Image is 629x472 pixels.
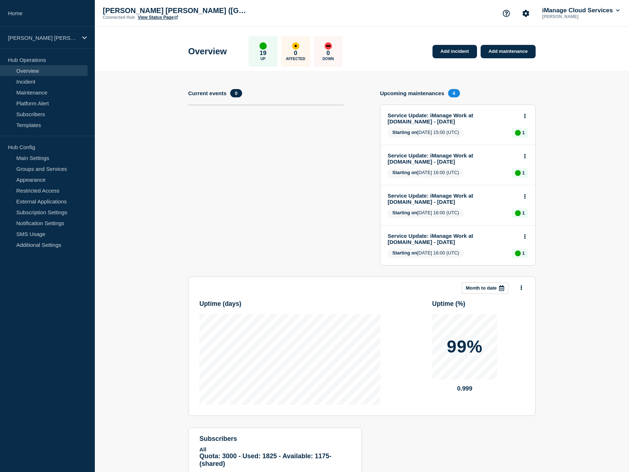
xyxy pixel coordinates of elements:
a: Add maintenance [481,45,536,58]
h4: subscribers [199,435,351,443]
div: up [515,170,521,176]
span: Starting on [392,130,417,135]
span: [DATE] 16:00 (UTC) [388,168,464,178]
h3: Uptime ( % ) [432,300,524,308]
span: [DATE] 16:00 (UTC) [388,249,464,258]
p: 0.999 [432,385,497,392]
span: [DATE] 16:00 (UTC) [388,208,464,218]
div: up [515,210,521,216]
button: iManage Cloud Services [541,7,621,14]
p: 0 [326,50,330,57]
p: Affected [286,57,305,61]
p: 1 [522,250,525,256]
p: Month to date [466,285,497,291]
button: Account settings [518,6,533,21]
p: 99% [447,338,482,355]
span: 4 [448,89,460,97]
p: Down [322,57,334,61]
div: up [515,250,521,256]
p: All [199,446,351,452]
p: Connected Hub [103,15,135,20]
a: View Status Page [138,15,178,20]
div: up [515,130,521,136]
p: [PERSON_NAME] [PERSON_NAME] ([GEOGRAPHIC_DATA]) LLP (PROD) (e-3415) [8,35,77,41]
a: Service Update: iManage Work at [DOMAIN_NAME] - [DATE] [388,233,518,245]
a: Service Update: iManage Work at [DOMAIN_NAME] - [DATE] [388,112,518,125]
button: Support [499,6,514,21]
span: Starting on [392,250,417,256]
a: Add incident [432,45,477,58]
h3: Uptime ( days ) [199,300,380,308]
a: Service Update: iManage Work at [DOMAIN_NAME] - [DATE] [388,193,518,205]
span: [DATE] 15:00 (UTC) [388,128,464,138]
h4: Current events [188,90,227,96]
h1: Overview [188,46,227,56]
span: 0 [230,89,242,97]
div: up [259,42,267,50]
p: 0 [294,50,297,57]
span: Quota: 3000 - Used: 1825 - Available: 1175 - (shared) [199,452,332,467]
p: 19 [259,50,266,57]
div: affected [292,42,299,50]
p: 1 [522,170,525,176]
div: down [325,42,332,50]
button: Month to date [462,282,508,294]
a: Service Update: iManage Work at [DOMAIN_NAME] - [DATE] [388,152,518,165]
span: Starting on [392,210,417,215]
p: 1 [522,210,525,216]
p: [PERSON_NAME] [541,14,616,19]
p: [PERSON_NAME] [PERSON_NAME] ([GEOGRAPHIC_DATA]) LLP (PROD) (e-3415) [103,7,248,15]
p: Up [261,57,266,61]
p: 1 [522,130,525,135]
span: Starting on [392,170,417,175]
h4: Upcoming maintenances [380,90,444,96]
